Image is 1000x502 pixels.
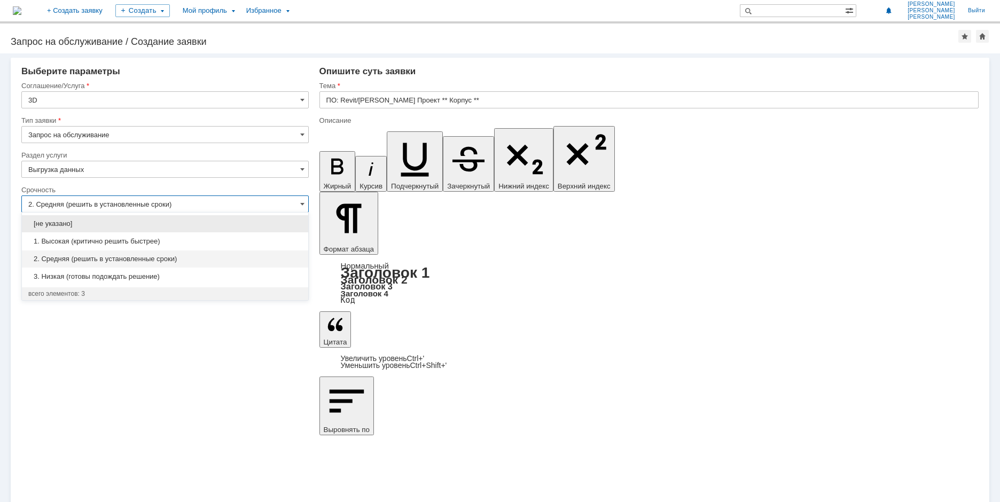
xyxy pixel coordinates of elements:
[319,355,979,369] div: Цитата
[13,6,21,15] img: logo
[28,289,302,298] div: всего элементов: 3
[908,7,955,14] span: [PERSON_NAME]
[387,131,443,192] button: Подчеркнутый
[319,117,976,124] div: Описание
[908,1,955,7] span: [PERSON_NAME]
[28,219,302,228] span: [не указано]
[498,182,549,190] span: Нижний индекс
[391,182,439,190] span: Подчеркнутый
[341,354,425,363] a: Increase
[21,117,307,124] div: Тип заявки
[324,426,370,434] span: Выровнять по
[341,281,393,291] a: Заголовок 3
[360,182,382,190] span: Курсив
[319,262,979,304] div: Формат абзаца
[958,30,971,43] div: Добавить в избранное
[355,156,387,192] button: Курсив
[341,273,408,286] a: Заголовок 2
[341,289,388,298] a: Заголовок 4
[319,192,378,255] button: Формат абзаца
[319,377,374,435] button: Выровнять по
[21,186,307,193] div: Срочность
[324,338,347,346] span: Цитата
[28,237,302,246] span: 1. Высокая (критично решить быстрее)
[28,272,302,281] span: 3. Низкая (готовы подождать решение)
[845,5,856,15] span: Расширенный поиск
[341,264,430,281] a: Заголовок 1
[324,182,351,190] span: Жирный
[341,361,447,370] a: Decrease
[115,4,170,17] div: Создать
[21,66,120,76] span: Выберите параметры
[410,361,447,370] span: Ctrl+Shift+'
[28,255,302,263] span: 2. Средняя (решить в установленные сроки)
[976,30,989,43] div: Сделать домашней страницей
[407,354,425,363] span: Ctrl+'
[319,66,416,76] span: Опишите суть заявки
[11,36,958,47] div: Запрос на обслуживание / Создание заявки
[558,182,611,190] span: Верхний индекс
[319,151,356,192] button: Жирный
[908,14,955,20] span: [PERSON_NAME]
[319,82,976,89] div: Тема
[324,245,374,253] span: Формат абзаца
[341,261,389,270] a: Нормальный
[443,136,494,192] button: Зачеркнутый
[21,82,307,89] div: Соглашение/Услуга
[553,126,615,192] button: Верхний индекс
[319,311,351,348] button: Цитата
[341,295,355,305] a: Код
[494,128,553,192] button: Нижний индекс
[21,152,307,159] div: Раздел услуги
[13,6,21,15] a: Перейти на домашнюю страницу
[447,182,490,190] span: Зачеркнутый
